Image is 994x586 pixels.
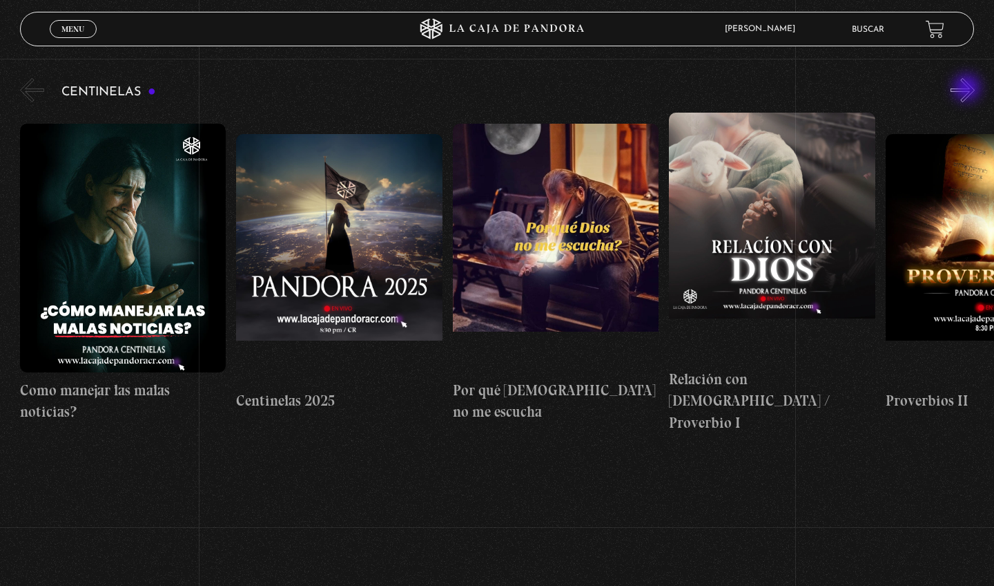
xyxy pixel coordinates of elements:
a: Por qué [DEMOGRAPHIC_DATA] no me escucha [453,113,659,434]
a: View your shopping cart [926,19,944,38]
span: Menu [61,25,84,33]
button: Previous [20,78,44,102]
span: [PERSON_NAME] [718,25,809,33]
h4: Por qué [DEMOGRAPHIC_DATA] no me escucha [453,379,659,423]
h3: Centinelas [61,86,156,99]
a: Relación con [DEMOGRAPHIC_DATA] / Proverbio I [669,113,875,434]
h4: Relación con [DEMOGRAPHIC_DATA] / Proverbio I [669,368,875,434]
h4: Como manejar las malas noticias? [20,379,226,423]
button: Next [951,78,975,102]
a: Como manejar las malas noticias? [20,113,226,434]
span: Cerrar [57,37,90,46]
h4: Centinelas 2025 [236,390,442,412]
a: Centinelas 2025 [236,113,442,434]
a: Buscar [852,26,884,34]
